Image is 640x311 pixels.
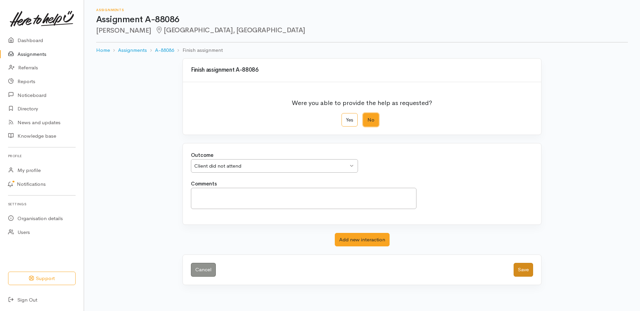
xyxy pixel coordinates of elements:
div: Client did not attend [194,162,348,170]
h6: Profile [8,151,76,161]
span: [GEOGRAPHIC_DATA], [GEOGRAPHIC_DATA] [155,26,305,34]
h6: Settings [8,200,76,209]
h6: Assignments [96,8,628,12]
label: Yes [342,113,358,127]
h1: Assignment A-88086 [96,15,628,25]
label: No [363,113,379,127]
p: Were you able to provide the help as requested? [292,94,432,108]
button: Support [8,272,76,285]
h3: Finish assignment A-88086 [191,67,533,73]
h2: [PERSON_NAME] [96,27,628,34]
a: Assignments [118,46,147,54]
a: Cancel [191,263,216,277]
a: A-88086 [155,46,174,54]
button: Add new interaction [335,233,390,247]
button: Save [514,263,533,277]
li: Finish assignment [174,46,223,54]
nav: breadcrumb [96,42,628,58]
a: Home [96,46,110,54]
label: Outcome [191,151,213,159]
label: Comments [191,180,217,188]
